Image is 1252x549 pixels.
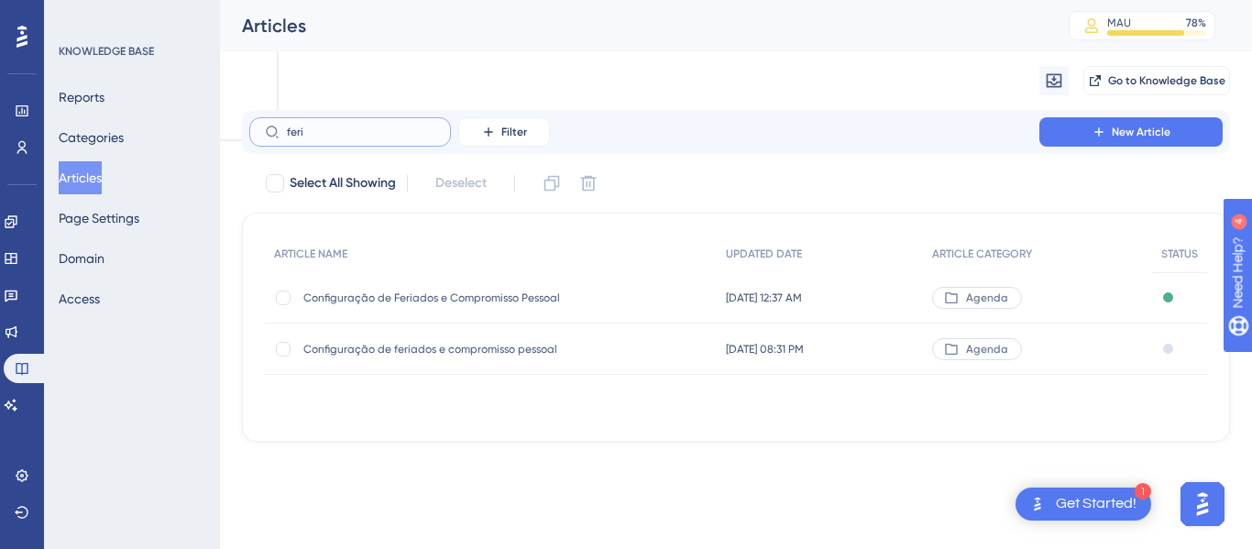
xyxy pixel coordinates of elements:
span: Deselect [435,172,487,194]
div: 4 [127,9,133,24]
div: 78 % [1186,16,1206,30]
button: Domain [59,242,104,275]
button: Filter [458,117,550,147]
iframe: UserGuiding AI Assistant Launcher [1175,477,1230,532]
div: Open Get Started! checklist, remaining modules: 1 [1016,488,1151,521]
span: ARTICLE NAME [274,247,347,261]
div: Articles [242,13,1023,38]
span: Filter [501,125,527,139]
div: KNOWLEDGE BASE [59,44,154,59]
span: New Article [1112,125,1170,139]
button: Reports [59,81,104,114]
span: Agenda [966,291,1008,305]
span: Select All Showing [290,172,396,194]
button: Categories [59,121,124,154]
button: Articles [59,161,102,194]
button: New Article [1039,117,1223,147]
div: 1 [1135,483,1151,500]
input: Search [287,126,435,138]
span: Need Help? [43,5,115,27]
span: Configuração de feriados e compromisso pessoal [303,342,597,357]
img: launcher-image-alternative-text [1027,493,1049,515]
button: Access [59,282,100,315]
span: [DATE] 08:31 PM [726,342,804,357]
span: UPDATED DATE [726,247,802,261]
button: Deselect [419,167,503,200]
span: STATUS [1161,247,1198,261]
span: Configuração de Feriados e Compromisso Pessoal [303,291,597,305]
div: Get Started! [1056,494,1137,514]
span: ARTICLE CATEGORY [932,247,1032,261]
span: Go to Knowledge Base [1108,73,1225,88]
span: [DATE] 12:37 AM [726,291,802,305]
button: Page Settings [59,202,139,235]
div: MAU [1107,16,1131,30]
span: Agenda [966,342,1008,357]
button: Go to Knowledge Base [1083,66,1230,95]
